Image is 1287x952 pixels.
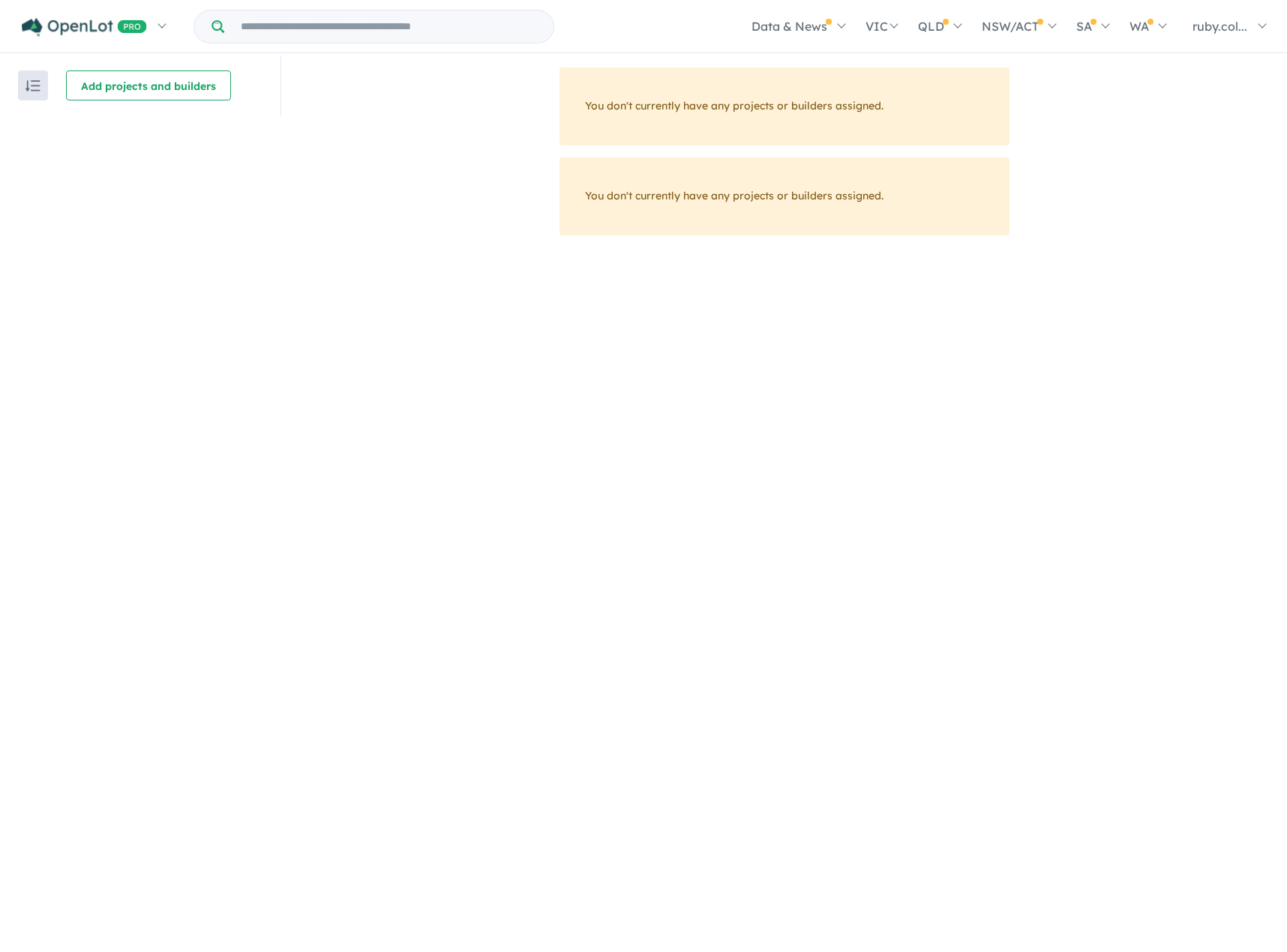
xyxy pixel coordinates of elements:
[227,10,550,43] input: Try estate name, suburb, builder or developer
[559,157,1009,235] div: You don't currently have any projects or builders assigned.
[66,70,231,100] button: Add projects and builders
[1192,19,1247,34] span: ruby.col...
[22,18,147,37] img: Openlot PRO Logo White
[559,67,1009,145] div: You don't currently have any projects or builders assigned.
[25,80,40,91] img: sort.svg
